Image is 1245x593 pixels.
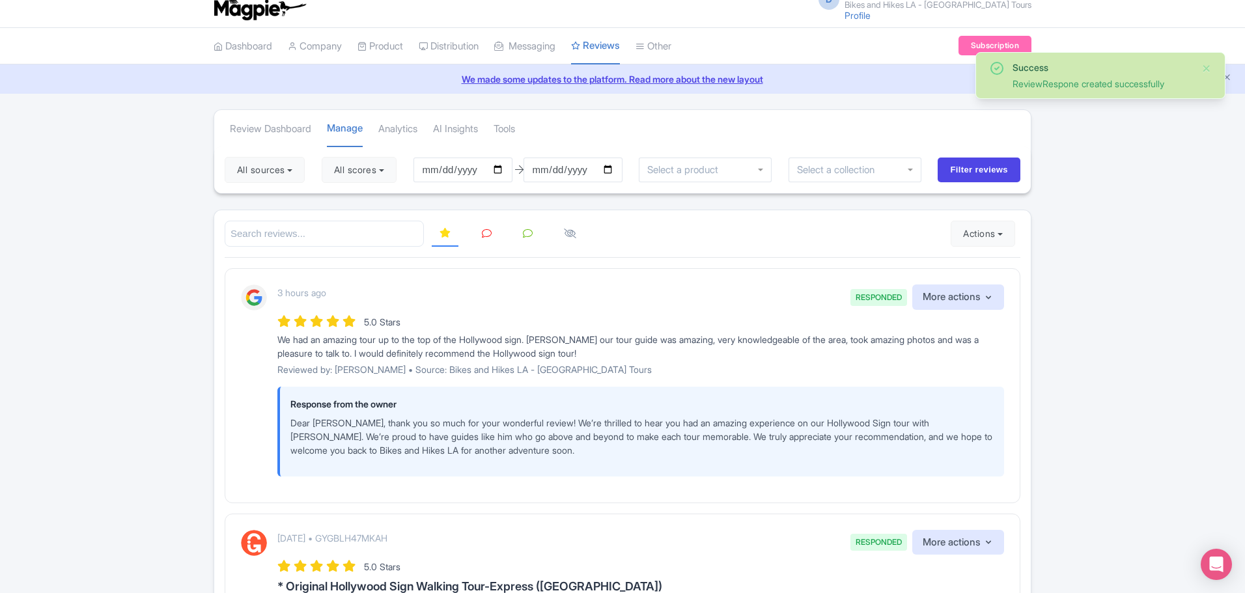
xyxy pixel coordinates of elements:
a: Dashboard [214,29,272,64]
button: Close [1201,61,1212,76]
a: Subscription [958,36,1031,55]
small: Bikes and Hikes LA - [GEOGRAPHIC_DATA] Tours [845,1,1031,9]
button: All sources [225,157,305,183]
button: All scores [322,157,397,183]
div: Success [1013,61,1191,74]
img: Google Logo [241,284,267,310]
p: Response from the owner [290,397,994,411]
div: Open Intercom Messenger [1201,549,1232,580]
span: RESPONDED [850,289,907,306]
input: Select a collection [797,164,884,176]
input: Search reviews... [225,221,424,247]
a: Profile [845,10,871,21]
a: Product [357,29,403,64]
a: We made some updates to the platform. Read more about the new layout [8,72,1237,86]
a: Tools [494,111,515,147]
a: Distribution [419,29,479,64]
a: Review Dashboard [230,111,311,147]
span: RESPONDED [850,534,907,551]
a: Analytics [378,111,417,147]
button: More actions [912,284,1004,310]
span: 5.0 Stars [364,316,400,327]
a: Other [636,29,671,64]
a: Company [288,29,342,64]
p: 3 hours ago [277,286,326,299]
p: [DATE] • GYGBLH47MKAH [277,531,387,545]
button: More actions [912,530,1004,555]
a: Messaging [494,29,555,64]
a: Manage [327,111,363,148]
img: GetYourGuide Logo [241,530,267,556]
button: Actions [951,221,1015,247]
input: Filter reviews [938,158,1020,182]
input: Select a product [647,164,725,176]
p: Dear [PERSON_NAME], thank you so much for your wonderful review! We’re thrilled to hear you had a... [290,416,994,457]
div: We had an amazing tour up to the top of the Hollywood sign. [PERSON_NAME] our tour guide was amaz... [277,333,1004,360]
button: Close announcement [1222,71,1232,86]
span: 5.0 Stars [364,561,400,572]
p: Reviewed by: [PERSON_NAME] • Source: Bikes and Hikes LA - [GEOGRAPHIC_DATA] Tours [277,363,1004,376]
a: AI Insights [433,111,478,147]
h3: * Original Hollywood Sign Walking Tour-Express ([GEOGRAPHIC_DATA]) [277,580,1004,593]
div: ReviewRespone created successfully [1013,77,1191,90]
a: Reviews [571,28,620,65]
